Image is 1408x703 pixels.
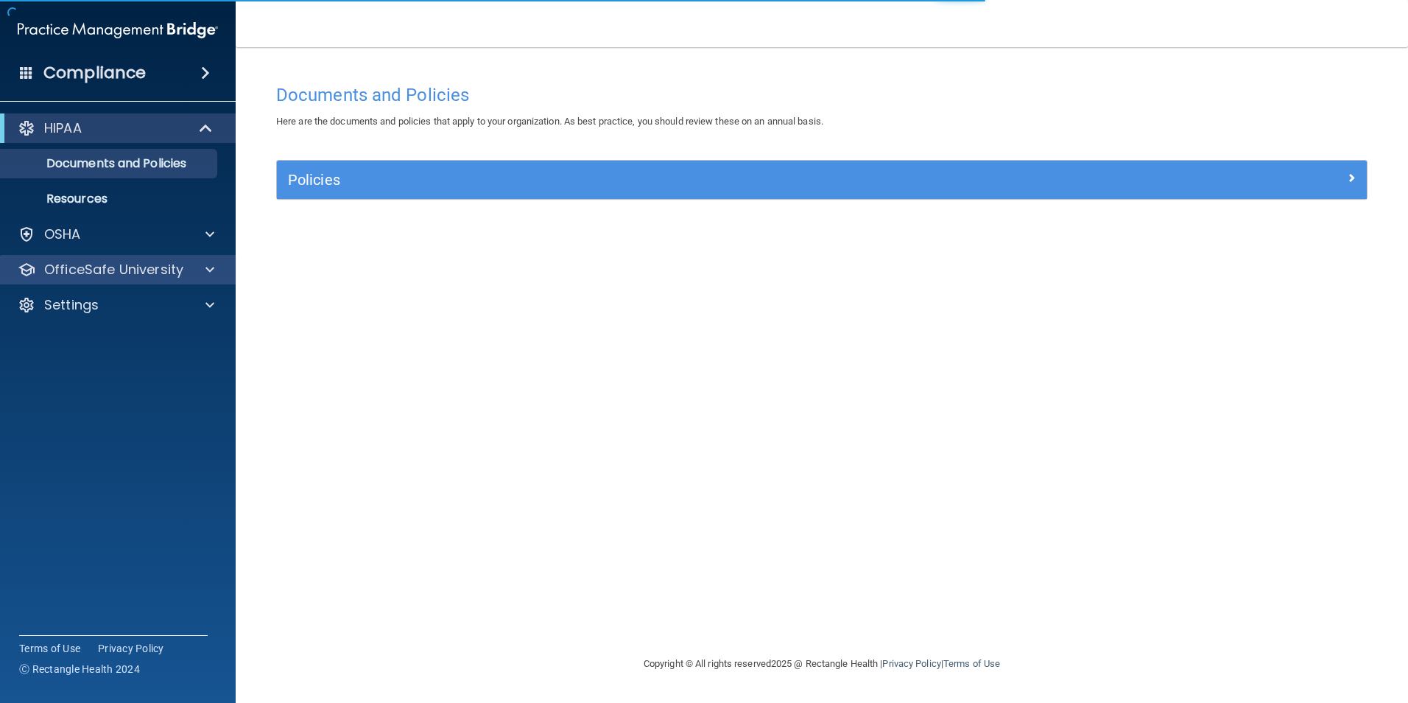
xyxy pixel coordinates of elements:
[10,156,211,171] p: Documents and Policies
[19,641,80,656] a: Terms of Use
[19,662,140,676] span: Ⓒ Rectangle Health 2024
[18,261,214,279] a: OfficeSafe University
[276,85,1367,105] h4: Documents and Policies
[18,15,218,45] img: PMB logo
[943,658,1000,669] a: Terms of Use
[882,658,940,669] a: Privacy Policy
[553,640,1091,688] div: Copyright © All rights reserved 2025 @ Rectangle Health | |
[44,119,82,137] p: HIPAA
[44,261,183,279] p: OfficeSafe University
[98,641,164,656] a: Privacy Policy
[18,225,214,243] a: OSHA
[44,296,99,314] p: Settings
[43,63,146,83] h4: Compliance
[44,225,81,243] p: OSHA
[288,168,1356,192] a: Policies
[288,172,1083,188] h5: Policies
[18,119,214,137] a: HIPAA
[276,116,823,127] span: Here are the documents and policies that apply to your organization. As best practice, you should...
[10,192,211,206] p: Resources
[18,296,214,314] a: Settings
[1153,598,1390,657] iframe: Drift Widget Chat Controller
